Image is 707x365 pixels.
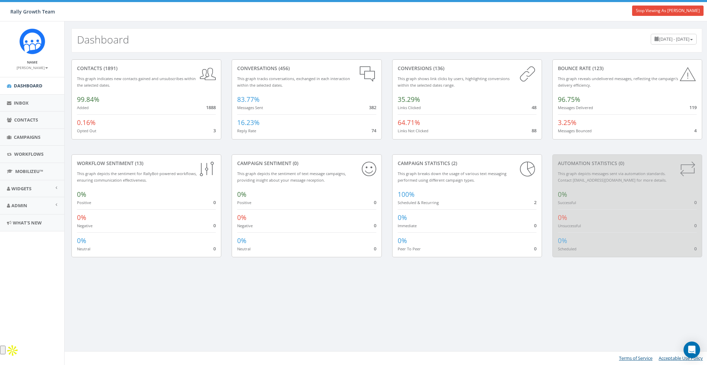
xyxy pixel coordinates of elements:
[13,220,42,226] span: What's New
[398,128,428,133] small: Links Not Clicked
[398,246,421,251] small: Peer To Peer
[77,34,129,45] h2: Dashboard
[619,355,652,361] a: Terms of Service
[17,64,48,70] a: [PERSON_NAME]
[534,246,536,252] span: 0
[27,60,38,65] small: Name
[237,76,350,88] small: This graph tracks conversations, exchanged in each interaction within the selected dates.
[14,83,42,89] span: Dashboard
[450,160,457,166] span: (2)
[237,160,376,167] div: Campaign Sentiment
[15,168,43,174] span: MobilizeU™
[77,118,96,127] span: 0.16%
[632,6,704,16] a: Stop Viewing As [PERSON_NAME]
[532,104,536,111] span: 48
[77,236,86,245] span: 0%
[398,200,439,205] small: Scheduled & Recurring
[77,246,90,251] small: Neutral
[11,185,31,192] span: Widgets
[213,127,216,134] span: 3
[6,344,19,357] img: Apollo
[398,236,407,245] span: 0%
[694,222,697,229] span: 0
[77,128,96,133] small: Opted Out
[77,200,91,205] small: Positive
[398,213,407,222] span: 0%
[689,104,697,111] span: 119
[213,246,216,252] span: 0
[398,190,415,199] span: 100%
[237,118,260,127] span: 16.23%
[398,95,420,104] span: 35.29%
[558,171,667,183] small: This graph depicts messages sent via automation standards. Contact [EMAIL_ADDRESS][DOMAIN_NAME] f...
[558,105,593,110] small: Messages Delivered
[14,100,29,106] span: Inbox
[77,76,196,88] small: This graph indicates new contacts gained and unsubscribes within the selected dates.
[558,246,577,251] small: Scheduled
[558,76,678,88] small: This graph reveals undelivered messages, reflecting the campaign's delivery efficiency.
[77,171,197,183] small: This graph depicts the sentiment for RallyBot-powered workflows, ensuring communication effective...
[398,223,417,228] small: Immediate
[374,199,376,205] span: 0
[432,65,444,71] span: (136)
[213,222,216,229] span: 0
[77,223,93,228] small: Negative
[374,222,376,229] span: 0
[398,171,506,183] small: This graph breaks down the usage of various text messaging performed using different campaign types.
[558,65,697,72] div: Bounce Rate
[14,151,43,157] span: Workflows
[558,223,581,228] small: Unsuccessful
[591,65,603,71] span: (123)
[659,355,703,361] a: Acceptable Use Policy
[659,36,689,42] span: [DATE] - [DATE]
[14,134,40,140] span: Campaigns
[398,160,536,167] div: Campaign Statistics
[77,105,89,110] small: Added
[532,127,536,134] span: 88
[237,213,246,222] span: 0%
[558,236,567,245] span: 0%
[77,95,99,104] span: 99.84%
[558,213,567,222] span: 0%
[10,8,55,15] span: Rally Growth Team
[398,65,536,72] div: conversions
[237,65,376,72] div: conversations
[369,104,376,111] span: 382
[617,160,624,166] span: (0)
[206,104,216,111] span: 1888
[398,76,510,88] small: This graph shows link clicks by users, highlighting conversions within the selected dates range.
[684,342,700,358] div: Open Intercom Messenger
[237,200,251,205] small: Positive
[398,118,420,127] span: 64.71%
[77,160,216,167] div: Workflow Sentiment
[277,65,290,71] span: (456)
[558,95,580,104] span: 96.75%
[102,65,117,71] span: (1891)
[237,190,246,199] span: 0%
[17,65,48,70] small: [PERSON_NAME]
[558,200,576,205] small: Successful
[237,95,260,104] span: 83.77%
[237,105,263,110] small: Messages Sent
[237,128,256,133] small: Reply Rate
[534,222,536,229] span: 0
[11,202,27,209] span: Admin
[558,160,697,167] div: Automation Statistics
[291,160,298,166] span: (0)
[371,127,376,134] span: 74
[19,28,45,54] img: Icon_1.png
[77,190,86,199] span: 0%
[237,246,251,251] small: Neutral
[398,105,421,110] small: Links Clicked
[558,128,592,133] small: Messages Bounced
[134,160,143,166] span: (13)
[14,117,38,123] span: Contacts
[558,118,577,127] span: 3.25%
[77,213,86,222] span: 0%
[558,190,567,199] span: 0%
[694,127,697,134] span: 4
[237,171,346,183] small: This graph depicts the sentiment of text message campaigns, providing insight about your message ...
[77,65,216,72] div: contacts
[534,199,536,205] span: 2
[374,246,376,252] span: 0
